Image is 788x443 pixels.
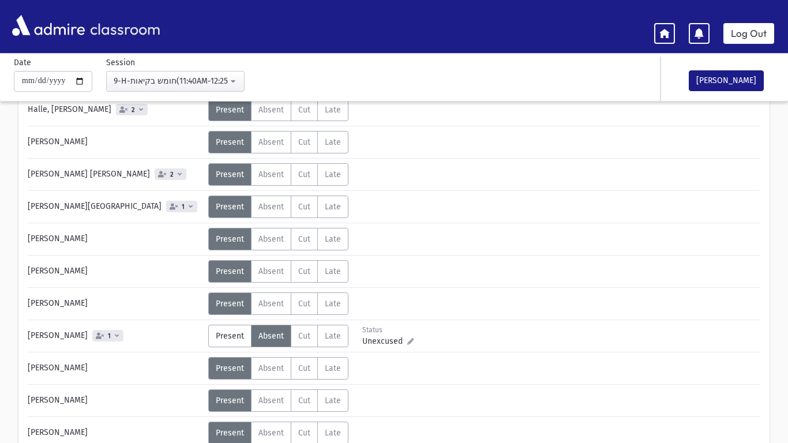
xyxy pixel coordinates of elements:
[258,137,284,147] span: Absent
[298,170,310,179] span: Cut
[298,105,310,115] span: Cut
[298,234,310,244] span: Cut
[298,137,310,147] span: Cut
[362,325,414,335] div: Status
[88,10,160,41] span: classroom
[216,105,244,115] span: Present
[258,428,284,438] span: Absent
[22,131,208,153] div: [PERSON_NAME]
[258,170,284,179] span: Absent
[22,196,208,218] div: [PERSON_NAME][GEOGRAPHIC_DATA]
[208,228,348,250] div: AttTypes
[168,171,176,178] span: 2
[216,331,244,341] span: Present
[208,260,348,283] div: AttTypes
[208,389,348,412] div: AttTypes
[106,332,113,340] span: 1
[325,234,341,244] span: Late
[216,266,244,276] span: Present
[298,299,310,309] span: Cut
[325,105,341,115] span: Late
[325,137,341,147] span: Late
[216,170,244,179] span: Present
[258,396,284,406] span: Absent
[106,71,245,92] button: 9-H-חומש בקיאות(11:40AM-12:25PM)
[325,299,341,309] span: Late
[216,202,244,212] span: Present
[258,105,284,115] span: Absent
[9,12,88,39] img: AdmirePro
[325,363,341,373] span: Late
[22,325,208,347] div: [PERSON_NAME]
[216,137,244,147] span: Present
[22,163,208,186] div: [PERSON_NAME] [PERSON_NAME]
[216,396,244,406] span: Present
[216,363,244,373] span: Present
[298,396,310,406] span: Cut
[362,335,407,347] span: Unexcused
[22,357,208,380] div: [PERSON_NAME]
[258,331,284,341] span: Absent
[22,99,208,121] div: Halle, [PERSON_NAME]
[325,331,341,341] span: Late
[22,389,208,412] div: [PERSON_NAME]
[129,106,137,114] span: 2
[298,428,310,438] span: Cut
[22,228,208,250] div: [PERSON_NAME]
[325,266,341,276] span: Late
[22,292,208,315] div: [PERSON_NAME]
[325,202,341,212] span: Late
[298,331,310,341] span: Cut
[689,70,764,91] button: [PERSON_NAME]
[106,57,135,69] label: Session
[298,266,310,276] span: Cut
[723,23,774,44] a: Log Out
[14,57,31,69] label: Date
[258,234,284,244] span: Absent
[114,75,228,87] div: 9-H-חומש בקיאות(11:40AM-12:25PM)
[216,428,244,438] span: Present
[258,266,284,276] span: Absent
[208,196,348,218] div: AttTypes
[325,170,341,179] span: Late
[179,203,187,211] span: 1
[298,363,310,373] span: Cut
[258,363,284,373] span: Absent
[258,202,284,212] span: Absent
[208,99,348,121] div: AttTypes
[208,325,348,347] div: AttTypes
[298,202,310,212] span: Cut
[22,260,208,283] div: [PERSON_NAME]
[208,131,348,153] div: AttTypes
[208,292,348,315] div: AttTypes
[258,299,284,309] span: Absent
[216,299,244,309] span: Present
[208,163,348,186] div: AttTypes
[208,357,348,380] div: AttTypes
[216,234,244,244] span: Present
